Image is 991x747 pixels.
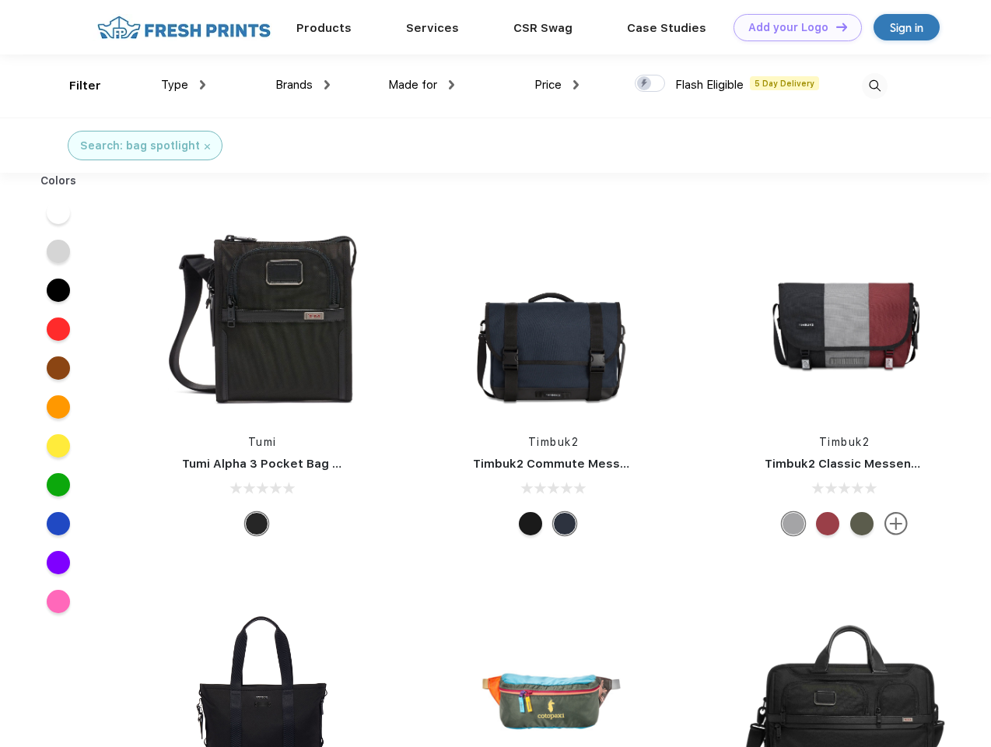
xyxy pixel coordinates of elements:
[275,78,313,92] span: Brands
[324,80,330,89] img: dropdown.png
[245,512,268,535] div: Black
[573,80,579,89] img: dropdown.png
[161,78,188,92] span: Type
[816,512,839,535] div: Eco Bookish
[248,436,277,448] a: Tumi
[519,512,542,535] div: Eco Black
[159,212,366,419] img: func=resize&h=266
[874,14,940,40] a: Sign in
[850,512,874,535] div: Eco Army
[765,457,958,471] a: Timbuk2 Classic Messenger Bag
[182,457,364,471] a: Tumi Alpha 3 Pocket Bag Small
[450,212,657,419] img: func=resize&h=266
[890,19,923,37] div: Sign in
[819,436,870,448] a: Timbuk2
[782,512,805,535] div: Eco Rind Pop
[205,144,210,149] img: filter_cancel.svg
[388,78,437,92] span: Made for
[553,512,576,535] div: Eco Nautical
[750,76,819,90] span: 5 Day Delivery
[884,512,908,535] img: more.svg
[296,21,352,35] a: Products
[836,23,847,31] img: DT
[29,173,89,189] div: Colors
[528,436,580,448] a: Timbuk2
[534,78,562,92] span: Price
[473,457,681,471] a: Timbuk2 Commute Messenger Bag
[741,212,948,419] img: func=resize&h=266
[80,138,200,154] div: Search: bag spotlight
[200,80,205,89] img: dropdown.png
[69,77,101,95] div: Filter
[449,80,454,89] img: dropdown.png
[748,21,828,34] div: Add your Logo
[675,78,744,92] span: Flash Eligible
[93,14,275,41] img: fo%20logo%202.webp
[862,73,888,99] img: desktop_search.svg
